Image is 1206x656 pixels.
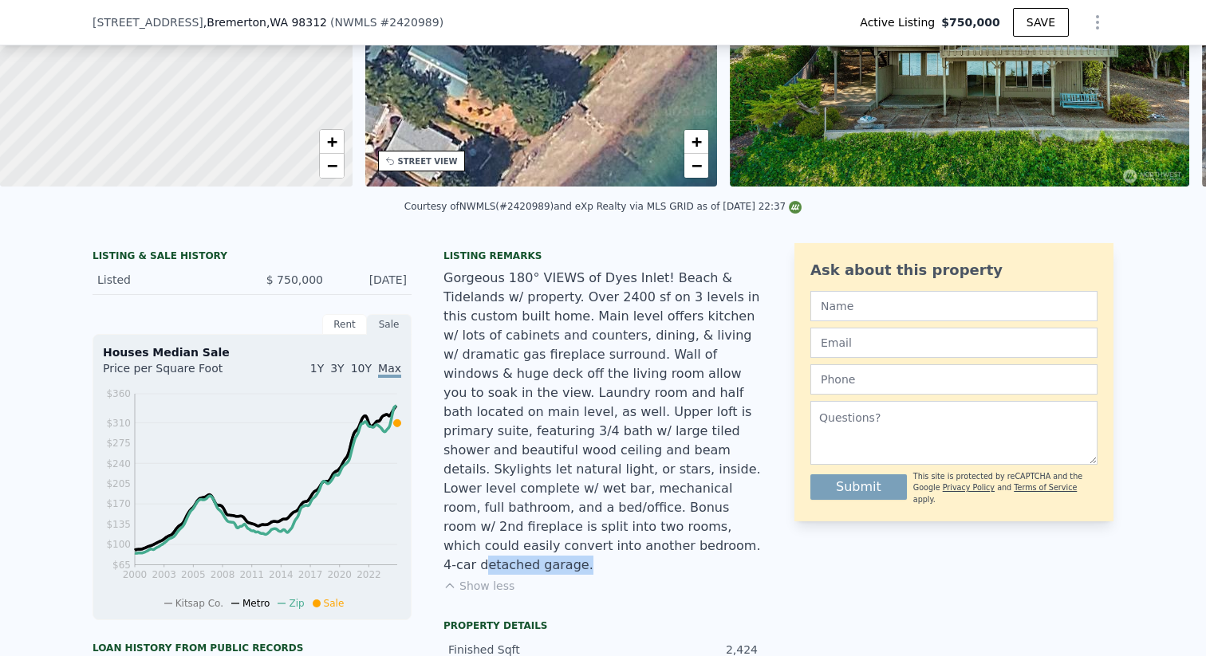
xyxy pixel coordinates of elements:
tspan: 2020 [327,569,352,580]
div: Ask about this property [810,259,1098,281]
tspan: 2000 [123,569,148,580]
input: Email [810,328,1098,358]
div: STREET VIEW [398,155,458,167]
span: + [326,132,337,151]
div: This site is protected by reCAPTCHA and the Google and apply. [913,471,1098,505]
a: Privacy Policy [943,483,995,492]
span: Metro [242,598,270,609]
button: Show Options [1082,6,1113,38]
tspan: $170 [106,498,131,509]
tspan: $65 [112,560,131,571]
tspan: $310 [106,418,131,429]
span: Active Listing [860,14,941,30]
tspan: 2022 [357,569,381,580]
button: SAVE [1013,8,1069,37]
span: # 2420989 [380,16,439,29]
tspan: 2008 [211,569,235,580]
span: 10Y [351,362,372,375]
a: Zoom out [320,154,344,178]
span: − [692,155,702,175]
div: Price per Square Foot [103,360,252,386]
tspan: $240 [106,458,131,469]
span: Max [378,362,401,378]
span: Kitsap Co. [175,598,223,609]
div: Loan history from public records [93,642,412,654]
button: Show less [443,578,514,594]
span: Zip [289,598,304,609]
input: Name [810,291,1098,321]
tspan: 2005 [181,569,206,580]
span: [STREET_ADDRESS] [93,14,203,30]
div: Courtesy of NWMLS (#2420989) and eXp Realty via MLS GRID as of [DATE] 22:37 [404,201,802,212]
div: Property details [443,619,763,632]
div: [DATE] [336,272,407,288]
input: Phone [810,364,1098,395]
span: 3Y [330,362,344,375]
tspan: $360 [106,388,131,399]
span: $750,000 [941,14,1000,30]
span: − [326,155,337,175]
div: Rent [322,314,367,335]
tspan: $100 [106,539,131,550]
span: + [692,132,702,151]
div: Sale [367,314,412,335]
a: Zoom in [684,130,708,154]
span: 1Y [310,362,324,375]
button: Submit [810,474,907,500]
div: Listing remarks [443,249,763,262]
img: NWMLS Logo [789,201,802,214]
div: Houses Median Sale [103,344,401,360]
span: Sale [324,598,345,609]
span: , WA 98312 [266,16,327,29]
a: Zoom out [684,154,708,178]
tspan: 2011 [239,569,264,580]
div: Gorgeous 180° VIEWS of Dyes Inlet! Beach & Tidelands w/ property. Over 2400 sf on 3 levels in thi... [443,269,763,575]
tspan: 2017 [298,569,323,580]
div: ( ) [330,14,443,30]
tspan: $205 [106,478,131,489]
div: LISTING & SALE HISTORY [93,249,412,265]
tspan: $135 [106,519,131,530]
tspan: 2014 [269,569,294,580]
span: , Bremerton [203,14,327,30]
div: Listed [97,272,239,288]
span: $ 750,000 [266,273,323,286]
tspan: 2003 [152,569,176,580]
span: NWMLS [334,16,376,29]
a: Terms of Service [1014,483,1077,492]
a: Zoom in [320,130,344,154]
tspan: $275 [106,438,131,449]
